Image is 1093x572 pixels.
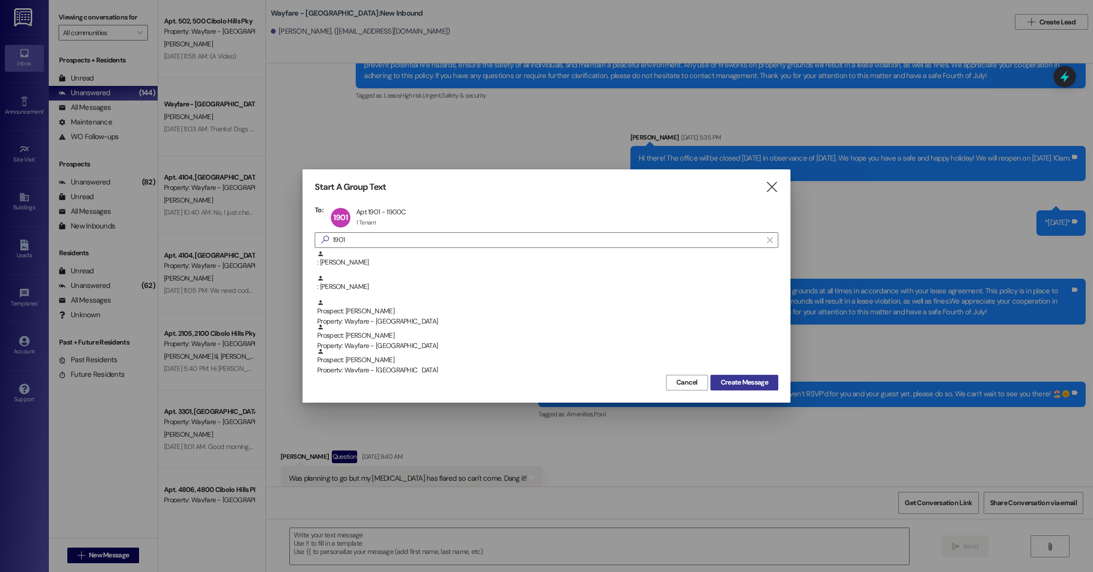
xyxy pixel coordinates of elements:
[315,275,778,299] div: : [PERSON_NAME]
[317,324,778,351] div: Prospect: [PERSON_NAME]
[356,219,376,226] div: 1 Tenant
[317,235,333,245] i: 
[315,250,778,275] div: : [PERSON_NAME]
[356,207,406,216] div: Apt 1901 - 1900C
[676,377,698,388] span: Cancel
[317,348,778,376] div: Prospect: [PERSON_NAME]
[317,365,778,375] div: Property: Wayfare - [GEOGRAPHIC_DATA]
[317,299,778,327] div: Prospect: [PERSON_NAME]
[315,324,778,348] div: Prospect: [PERSON_NAME]Property: Wayfare - [GEOGRAPHIC_DATA]
[767,236,772,244] i: 
[721,377,768,388] span: Create Message
[762,233,778,247] button: Clear text
[666,375,708,390] button: Cancel
[765,182,778,192] i: 
[315,348,778,372] div: Prospect: [PERSON_NAME]Property: Wayfare - [GEOGRAPHIC_DATA]
[333,212,348,223] span: 1901
[317,275,778,292] div: : [PERSON_NAME]
[315,205,324,214] h3: To:
[710,375,778,390] button: Create Message
[317,316,778,327] div: Property: Wayfare - [GEOGRAPHIC_DATA]
[317,250,778,267] div: : [PERSON_NAME]
[317,341,778,351] div: Property: Wayfare - [GEOGRAPHIC_DATA]
[315,299,778,324] div: Prospect: [PERSON_NAME]Property: Wayfare - [GEOGRAPHIC_DATA]
[315,182,386,193] h3: Start A Group Text
[333,233,762,247] input: Search for any contact or apartment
